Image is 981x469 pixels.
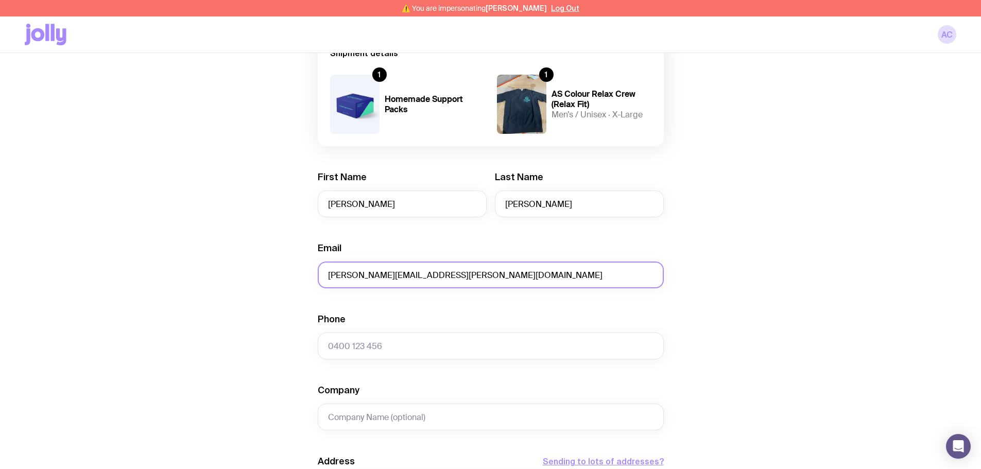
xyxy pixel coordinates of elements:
h4: AS Colour Relax Crew (Relax Fit) [552,89,651,110]
div: Open Intercom Messenger [946,434,971,459]
label: Last Name [495,171,543,183]
h5: Men’s / Unisex · X-Large [552,110,651,120]
span: [PERSON_NAME] [486,4,547,12]
label: Phone [318,313,346,325]
a: AC [938,25,956,44]
label: Email [318,242,341,254]
label: First Name [318,171,367,183]
div: 1 [539,67,554,82]
button: Sending to lots of addresses? [543,455,664,467]
div: 1 [372,67,387,82]
input: First Name [318,190,487,217]
input: employee@company.com [318,262,664,288]
label: Company [318,384,359,396]
span: ⚠️ You are impersonating [402,4,547,12]
input: Company Name (optional) [318,404,664,430]
input: Last Name [495,190,664,217]
button: Log Out [551,4,579,12]
h4: Homemade Support Packs [385,94,485,115]
label: Address [318,455,355,467]
h2: Shipment details [330,48,651,58]
input: 0400 123 456 [318,333,664,359]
